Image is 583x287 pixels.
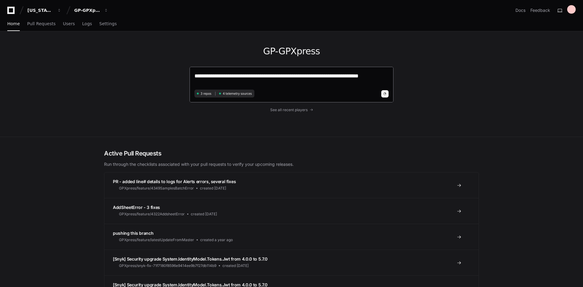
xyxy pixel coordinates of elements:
span: Settings [99,22,117,26]
a: AddSheetError - 3 fixesGPXpress/feature/4322AddsheetErrorcreated [DATE] [104,198,479,224]
h1: GP-GPXpress [189,46,394,57]
a: pushing this branchGPXpress/feature/latestUpdateFromMastercreated a year ago [104,224,479,250]
p: Run through the checklists associated with your pull requests to verify your upcoming releases. [104,161,479,167]
span: GPXpress/feature/4322AddsheetError [119,212,185,217]
a: See all recent players [189,108,394,112]
div: GP-GPXpress [74,7,100,13]
span: created a year ago [200,237,233,242]
span: Home [7,22,20,26]
a: [Snyk] Security upgrade System.IdentityModel.Tokens.Jwt from 4.0.0 to 5.7.0GPXpress/snyk-fix-71f7... [104,250,479,275]
span: PR - added line# details to logs for Alerts errors, several fixes [113,179,236,184]
span: [Snyk] Security upgrade System.IdentityModel.Tokens.Jwt from 4.0.0 to 5.7.0 [113,256,267,261]
span: pushing this branch [113,231,153,236]
span: 4 telemetry sources [223,91,252,96]
span: created [DATE] [200,186,226,191]
span: See all recent players [270,108,308,112]
span: GPXpress/snyk-fix-71f7180f8596e9414ee9b7f27db114b9 [119,263,216,268]
a: Settings [99,17,117,31]
a: Docs [515,7,525,13]
span: Users [63,22,75,26]
span: created [DATE] [222,263,249,268]
button: GP-GPXpress [72,5,111,16]
h2: Active Pull Requests [104,149,479,158]
span: created [DATE] [191,212,217,217]
span: Pull Requests [27,22,55,26]
a: Users [63,17,75,31]
span: Logs [82,22,92,26]
button: [US_STATE] Pacific [25,5,64,16]
button: Feedback [530,7,550,13]
a: Pull Requests [27,17,55,31]
span: 3 repos [201,91,211,96]
span: AddSheetError - 3 fixes [113,205,160,210]
a: Logs [82,17,92,31]
a: Home [7,17,20,31]
span: GPXpress/feature/4349SamplesBatchError [119,186,194,191]
div: [US_STATE] Pacific [27,7,54,13]
a: PR - added line# details to logs for Alerts errors, several fixesGPXpress/feature/4349SamplesBatc... [104,173,479,198]
span: GPXpress/feature/latestUpdateFromMaster [119,237,194,242]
